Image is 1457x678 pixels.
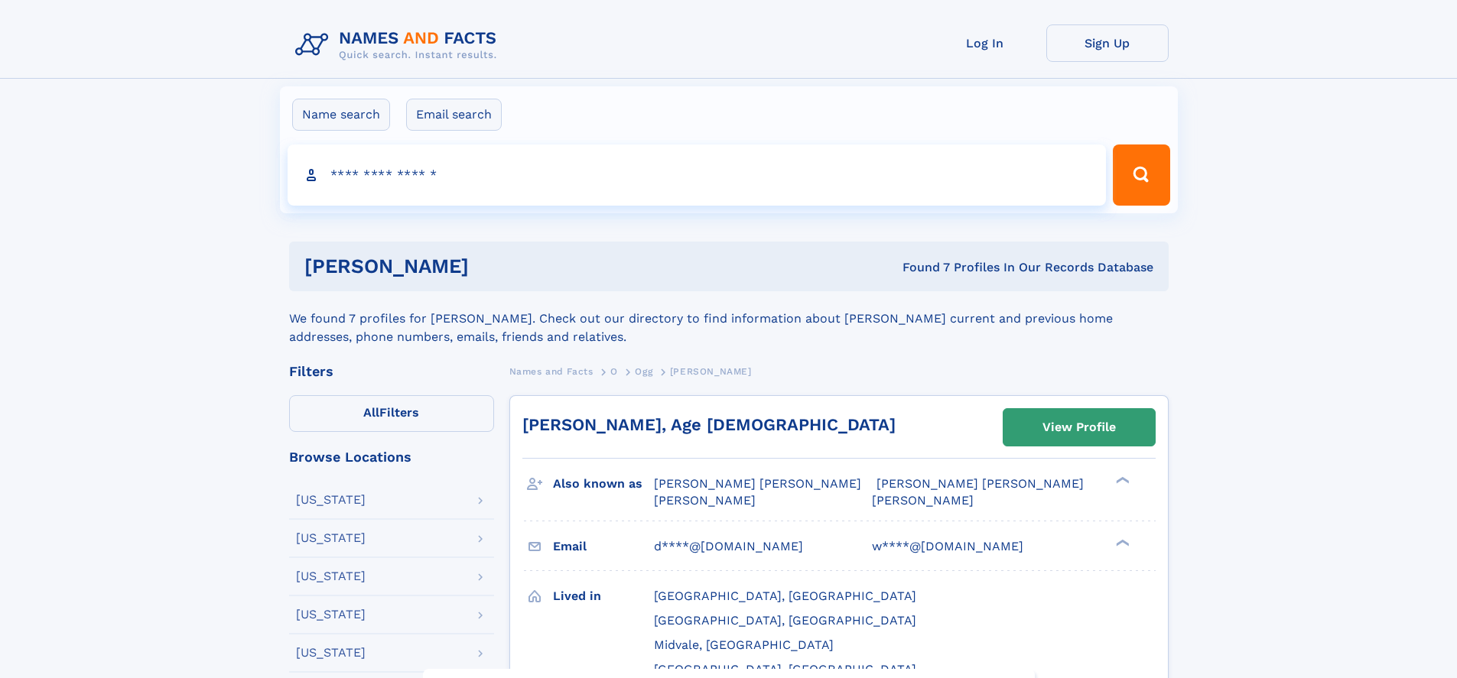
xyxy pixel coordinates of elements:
a: Log In [924,24,1046,62]
div: View Profile [1042,410,1116,445]
label: Email search [406,99,502,131]
div: [US_STATE] [296,570,366,582]
span: [PERSON_NAME] [654,493,756,508]
span: [GEOGRAPHIC_DATA], [GEOGRAPHIC_DATA] [654,613,916,628]
a: View Profile [1003,409,1155,446]
a: Ogg [635,362,652,381]
div: [US_STATE] [296,532,366,544]
span: O [610,366,618,377]
a: Sign Up [1046,24,1169,62]
a: [PERSON_NAME], Age [DEMOGRAPHIC_DATA] [522,415,896,434]
a: Names and Facts [509,362,594,381]
div: We found 7 profiles for [PERSON_NAME]. Check out our directory to find information about [PERSON_... [289,291,1169,346]
span: Midvale, [GEOGRAPHIC_DATA] [654,637,834,652]
img: Logo Names and Facts [289,24,509,66]
button: Search Button [1113,144,1169,206]
span: Ogg [635,366,652,377]
label: Name search [292,99,390,131]
div: Found 7 Profiles In Our Records Database [685,259,1153,276]
h3: Also known as [553,471,654,497]
div: ❯ [1112,475,1130,485]
div: ❯ [1112,537,1130,547]
input: search input [288,144,1107,206]
label: Filters [289,395,494,432]
div: [US_STATE] [296,647,366,659]
h1: [PERSON_NAME] [304,257,686,276]
span: [GEOGRAPHIC_DATA], [GEOGRAPHIC_DATA] [654,589,916,603]
h3: Email [553,534,654,560]
span: [GEOGRAPHIC_DATA], [GEOGRAPHIC_DATA] [654,662,916,676]
span: [PERSON_NAME] [872,493,974,508]
span: [PERSON_NAME] [PERSON_NAME] [654,476,861,491]
div: [US_STATE] [296,494,366,506]
span: All [363,405,379,420]
a: O [610,362,618,381]
span: [PERSON_NAME] [PERSON_NAME] [876,476,1084,491]
div: Filters [289,365,494,378]
div: [US_STATE] [296,608,366,621]
h3: Lived in [553,583,654,609]
div: Browse Locations [289,450,494,464]
span: [PERSON_NAME] [670,366,752,377]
